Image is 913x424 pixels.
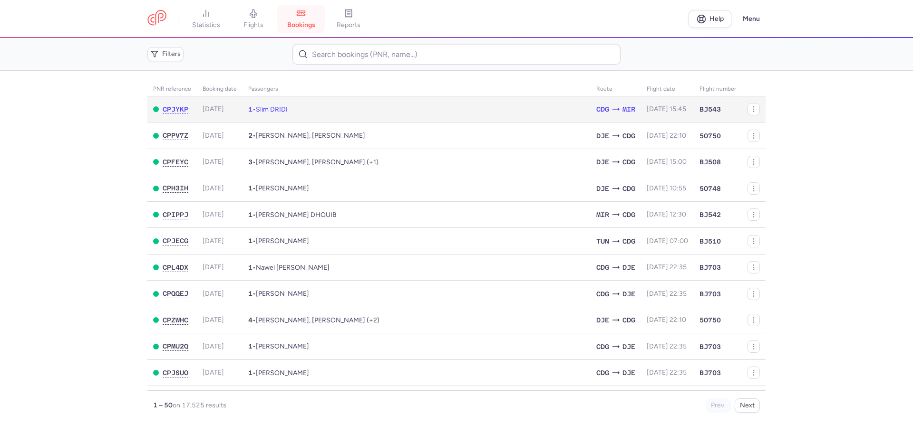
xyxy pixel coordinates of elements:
span: [DATE] 10:55 [647,184,686,192]
span: [DATE] 22:35 [647,290,687,298]
th: Route [591,82,641,96]
span: DJE [596,157,609,167]
a: CitizenPlane red outlined logo [147,10,166,28]
span: CDG [596,367,609,378]
span: 5O750 [699,315,721,325]
span: DJE [596,131,609,141]
span: CPL4DX [163,264,188,271]
span: CDG [596,104,609,114]
button: CPFEYC [163,158,188,166]
span: CDG [622,315,635,325]
span: [DATE] [203,105,224,113]
span: CPMU2Q [163,342,188,350]
span: 1 [248,105,253,113]
span: • [248,184,309,192]
span: • [248,132,365,140]
span: [DATE] [203,184,224,192]
button: Menu [737,10,766,28]
span: BJ703 [699,289,721,299]
span: DJE [622,262,635,273]
span: 2 [248,132,253,139]
strong: 1 – 50 [153,401,173,409]
span: BJ703 [699,368,721,377]
span: CPJYKP [163,105,188,113]
span: 3 [248,158,253,166]
span: [DATE] 22:35 [647,263,687,271]
span: CPZWHC [163,316,188,324]
span: Aicha GAMRI, Mohamed GAMRI, Fatma GAMRI, Rokaya GAMRI [256,316,379,324]
button: CPJSUO [163,369,188,377]
th: Flight number [694,82,742,96]
span: • [248,211,337,219]
span: CDG [622,131,635,141]
span: [DATE] 15:00 [647,158,687,166]
span: on 17,525 results [173,401,226,409]
span: DJE [596,315,609,325]
button: CPL4DX [163,264,188,272]
th: PNR reference [147,82,197,96]
span: Filters [162,50,181,58]
span: CDG [622,183,635,194]
span: [DATE] [203,316,224,324]
span: Wassila TEBIB [256,184,309,192]
th: Booking date [197,82,243,96]
span: CDG [622,236,635,246]
span: 5O750 [699,131,721,141]
button: CPH3IH [163,184,188,192]
a: statistics [182,9,230,29]
span: Bader DHOUIB [256,211,337,219]
input: Search bookings (PNR, name...) [292,44,620,65]
span: [DATE] 15:45 [647,105,686,113]
span: Slim DRIDI [256,105,288,113]
span: 1 [248,290,253,297]
button: CPPV7Z [163,132,188,140]
a: flights [230,9,277,29]
span: Leila KSIKSI [256,290,309,298]
span: • [248,237,309,245]
span: • [248,290,309,298]
span: • [248,158,379,166]
span: [DATE] 07:00 [647,237,688,245]
button: CPMU2Q [163,342,188,350]
button: CPJYKP [163,105,188,113]
span: [DATE] 22:35 [647,342,687,350]
span: BJ508 [699,157,721,167]
span: [DATE] [203,342,224,350]
span: [DATE] [203,132,224,140]
span: CDG [596,341,609,352]
span: Gilles ZIMMERMANN, Magali ZIMMERMANN, Bianca ZIMMERMANN [256,158,379,166]
span: CPPV7Z [163,132,188,139]
th: Passengers [243,82,591,96]
span: DJE [622,341,635,352]
button: Filters [147,47,184,61]
button: CPQQEJ [163,290,188,298]
span: 1 [248,211,253,218]
span: Help [709,15,724,22]
span: 5O748 [699,184,721,193]
span: DJE [596,183,609,194]
span: DJE [622,367,635,378]
span: [DATE] 22:35 [647,368,687,377]
span: 1 [248,184,253,192]
span: MIR [622,104,635,114]
span: CDG [622,209,635,220]
span: • [248,342,309,350]
span: Valentin DIRSON [256,369,309,377]
button: CPJECG [163,237,188,245]
span: 4 [248,316,253,324]
span: DJE [622,289,635,299]
span: CPIPPJ [163,211,188,218]
span: Youssef ZAHMOUL [256,237,309,245]
button: Prev. [706,398,731,413]
span: 1 [248,369,253,377]
span: statistics [192,21,220,29]
span: CDG [596,289,609,299]
span: • [248,369,309,377]
span: BJ510 [699,236,721,246]
span: 1 [248,342,253,350]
